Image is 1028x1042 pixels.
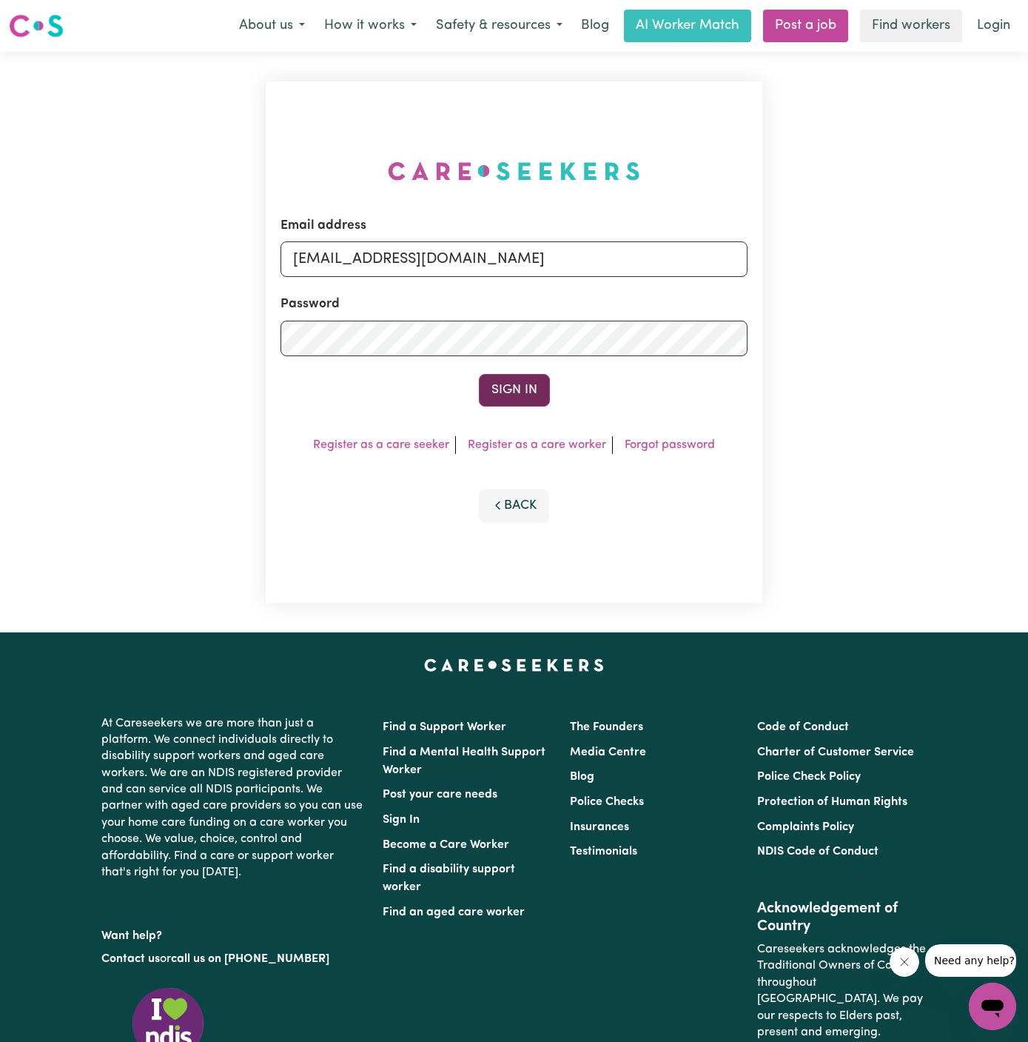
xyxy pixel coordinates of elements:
[9,13,64,39] img: Careseekers logo
[383,789,497,801] a: Post your care needs
[280,295,340,314] label: Password
[757,721,849,733] a: Code of Conduct
[383,721,506,733] a: Find a Support Worker
[280,216,366,236] label: Email address
[763,10,848,42] a: Post a job
[625,439,715,451] a: Forgot password
[570,821,629,833] a: Insurances
[315,10,426,41] button: How it works
[229,10,315,41] button: About us
[383,814,420,826] a: Sign In
[468,439,606,451] a: Register as a care worker
[383,747,545,776] a: Find a Mental Health Support Worker
[757,796,907,808] a: Protection of Human Rights
[383,906,525,918] a: Find an aged care worker
[890,947,919,977] iframe: Close message
[969,983,1016,1030] iframe: Button to launch messaging window
[570,721,643,733] a: The Founders
[479,374,550,407] button: Sign In
[570,846,637,858] a: Testimonials
[9,9,64,43] a: Careseekers logo
[757,846,878,858] a: NDIS Code of Conduct
[572,10,618,42] a: Blog
[101,922,365,944] p: Want help?
[101,709,365,887] p: At Careseekers we are more than just a platform. We connect individuals directly to disability su...
[570,771,594,783] a: Blog
[383,864,515,893] a: Find a disability support worker
[280,241,748,277] input: Email address
[757,771,861,783] a: Police Check Policy
[570,747,646,758] a: Media Centre
[570,796,644,808] a: Police Checks
[479,490,550,522] button: Back
[968,10,1019,42] a: Login
[171,953,329,965] a: call us on [PHONE_NUMBER]
[313,439,449,451] a: Register as a care seeker
[757,900,927,935] h2: Acknowledgement of Country
[757,821,854,833] a: Complaints Policy
[624,10,751,42] a: AI Worker Match
[757,747,914,758] a: Charter of Customer Service
[383,839,509,851] a: Become a Care Worker
[925,944,1016,977] iframe: Message from company
[101,945,365,973] p: or
[860,10,962,42] a: Find workers
[101,953,160,965] a: Contact us
[426,10,572,41] button: Safety & resources
[424,659,604,671] a: Careseekers home page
